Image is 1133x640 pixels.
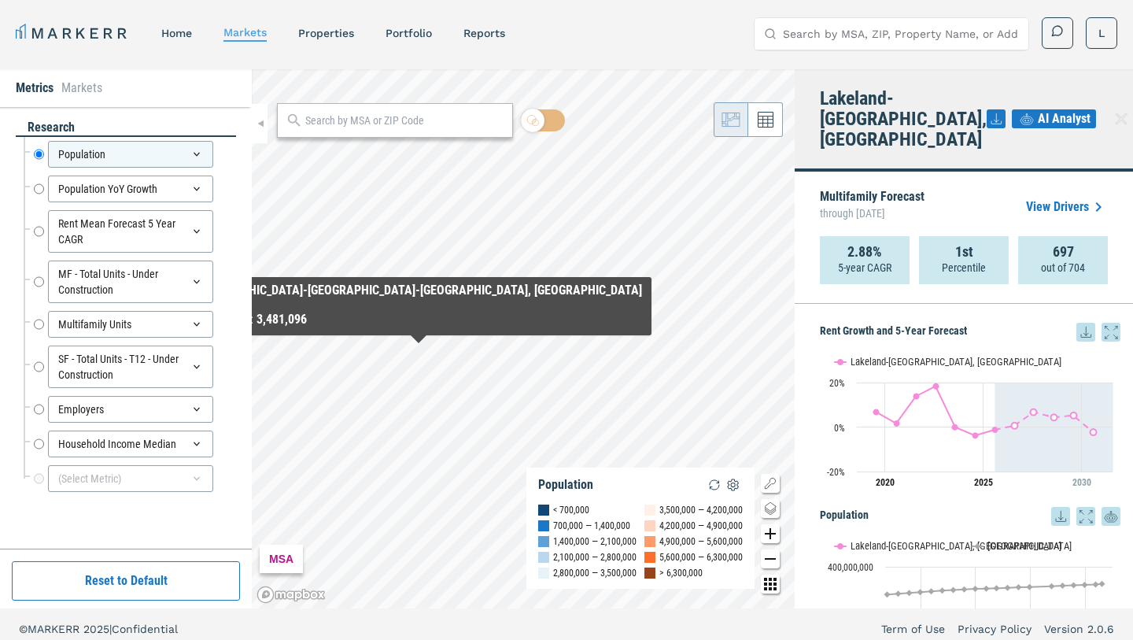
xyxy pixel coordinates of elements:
tspan: 2020 [876,477,895,488]
path: Friday, 14 Dec, 19:00, 343,754,000. USA. [1082,582,1088,588]
p: 5-year CAGR [838,260,891,276]
button: Zoom out map button [761,549,780,568]
p: Percentile [942,260,986,276]
path: Tuesday, 29 Jul, 20:00, -1.27. Lakeland-Winter Haven, FL. [992,427,998,433]
div: > 6,300,000 [659,565,703,581]
a: Portfolio [386,27,432,39]
path: Friday, 14 Dec, 19:00, 329,659,000. USA. [961,586,968,592]
div: 3,500,000 — 4,200,000 [659,502,743,518]
text: Lakeland-[GEOGRAPHIC_DATA], [GEOGRAPHIC_DATA] [851,356,1061,368]
path: Sunday, 29 Jul, 20:00, 5.21. Lakeland-Winter Haven, FL. [1071,412,1077,419]
li: Metrics [16,79,54,98]
img: Reload Legend [705,475,724,494]
path: Saturday, 14 Dec, 19:00, 345,074,000. USA. [1093,581,1099,587]
path: Wednesday, 29 Jul, 20:00, 0.62. Lakeland-Winter Haven, FL. [1012,423,1018,429]
path: Friday, 14 Dec, 19:00, 315,877,000. USA. [895,590,902,597]
path: Wednesday, 29 Jul, 20:00, 1.61. Lakeland-Winter Haven, FL. [894,420,900,427]
path: Monday, 14 Dec, 19:00, 332,062,000. USA. [984,585,990,591]
div: 4,200,000 — 4,900,000 [659,518,743,534]
button: AI Analyst [1012,109,1096,128]
path: Saturday, 14 Dec, 19:00, 318,276,000. USA. [906,590,913,596]
button: Other options map button [761,575,780,594]
text: -20% [827,467,845,478]
h4: Lakeland-[GEOGRAPHIC_DATA], [GEOGRAPHIC_DATA] [820,88,987,150]
div: 1,400,000 — 2,100,000 [553,534,637,549]
div: 4,900,000 — 5,600,000 [659,534,743,549]
path: Wednesday, 14 Dec, 19:00, 334,326,000. USA. [1005,585,1011,591]
button: L [1086,17,1117,49]
path: Saturday, 29 Jul, 20:00, -0.07. Lakeland-Winter Haven, FL. [952,424,958,430]
a: Version 2.0.6 [1044,621,1114,637]
text: 20% [829,378,845,389]
path: Saturday, 29 Jul, 20:00, 4.36. Lakeland-Winter Haven, FL. [1051,414,1057,420]
button: Show Lakeland-Winter Haven, FL [835,540,955,552]
div: Rent Mean Forecast 5 Year CAGR [48,210,213,253]
path: Tuesday, 14 Dec, 19:00, 332,891,000. USA. [994,585,1000,591]
span: MARKERR [28,623,83,635]
path: Friday, 29 Jul, 20:00, 18.34. Lakeland-Winter Haven, FL. [933,383,939,389]
input: Search by MSA, ZIP, Property Name, or Address [783,18,1019,50]
path: Saturday, 14 Dec, 19:00, 331,345,000. USA. [972,586,979,592]
text: 400,000,000 [828,562,873,573]
span: L [1098,25,1105,41]
path: Monday, 29 Jul, 20:00, -3.77. Lakeland-Winter Haven, FL. [972,432,979,438]
a: home [161,27,192,39]
div: Rent Growth and 5-Year Forecast. Highcharts interactive chart. [820,342,1120,499]
path: Thursday, 29 Jul, 20:00, 13.82. Lakeland-Winter Haven, FL. [913,393,920,399]
div: Employers [48,396,213,423]
div: Population [538,477,593,493]
span: through [DATE] [820,203,924,224]
div: SF - Total Units - T12 - Under Construction [48,346,213,388]
span: 2025 | [83,623,112,635]
path: Monday, 14 Jul, 20:00, 346,339,000. USA. [1099,581,1105,587]
div: As of : [DATE] [195,298,642,310]
div: Household Income Median [48,431,213,457]
span: Confidential [112,623,178,635]
div: 2,800,000 — 3,500,000 [553,565,637,581]
button: Show USA [972,540,1004,552]
li: Markets [61,79,102,98]
div: MF - Total Units - Under Construction [48,261,213,303]
div: (Select Metric) [48,465,213,492]
img: Settings [724,475,743,494]
div: < 700,000 [553,502,589,518]
g: USA, line 2 of 2 with 20 data points. [884,581,1105,597]
div: 2,100,000 — 2,800,000 [553,549,637,565]
a: MARKERR [16,22,130,44]
span: © [19,623,28,635]
path: Wednesday, 14 Dec, 19:00, 313,454,000. USA. [884,591,891,597]
p: Multifamily Forecast [820,191,924,224]
span: AI Analyst [1038,109,1091,128]
path: Monday, 29 Jul, 20:00, -2.27. Lakeland-Winter Haven, FL. [1091,429,1097,435]
b: 3,481,096 [256,312,307,327]
h5: Rent Growth and 5-Year Forecast [820,323,1120,342]
path: Tuesday, 14 Dec, 19:00, 340,970,000. USA. [1060,583,1066,589]
p: out of 704 [1041,260,1085,276]
path: Thursday, 14 Dec, 19:00, 342,385,000. USA. [1071,582,1077,588]
div: Population YoY Growth [48,176,213,202]
path: Monday, 29 Jul, 20:00, 6.71. Lakeland-Winter Haven, FL. [873,409,880,415]
div: research [16,119,236,137]
a: View Drivers [1026,198,1108,216]
path: Monday, 14 Dec, 19:00, 323,318,000. USA. [928,588,935,594]
a: Privacy Policy [958,621,1032,637]
strong: 2.88% [847,244,882,260]
button: Show/Hide Legend Map Button [761,474,780,493]
div: [GEOGRAPHIC_DATA]-[GEOGRAPHIC_DATA]-[GEOGRAPHIC_DATA], [GEOGRAPHIC_DATA] [195,283,642,298]
text: 0% [834,423,845,434]
path: Thursday, 14 Dec, 19:00, 336,070,000. USA. [1016,584,1022,590]
text: [GEOGRAPHIC_DATA] [987,540,1072,552]
div: 700,000 — 1,400,000 [553,518,630,534]
div: Population : [195,310,642,329]
div: Map Tooltip Content [195,283,642,329]
strong: 697 [1053,244,1074,260]
path: Saturday, 14 Dec, 19:00, 337,005,000. USA. [1027,583,1033,590]
div: Multifamily Units [48,311,213,338]
div: Population [48,141,213,168]
button: Reset to Default [12,561,240,601]
path: Monday, 14 Dec, 19:00, 339,513,000. USA. [1049,583,1055,589]
strong: 1st [955,244,973,260]
path: Wednesday, 14 Dec, 19:00, 325,742,000. USA. [939,587,946,594]
path: Thursday, 14 Dec, 19:00, 327,848,000. USA. [950,586,957,593]
a: properties [298,27,354,39]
